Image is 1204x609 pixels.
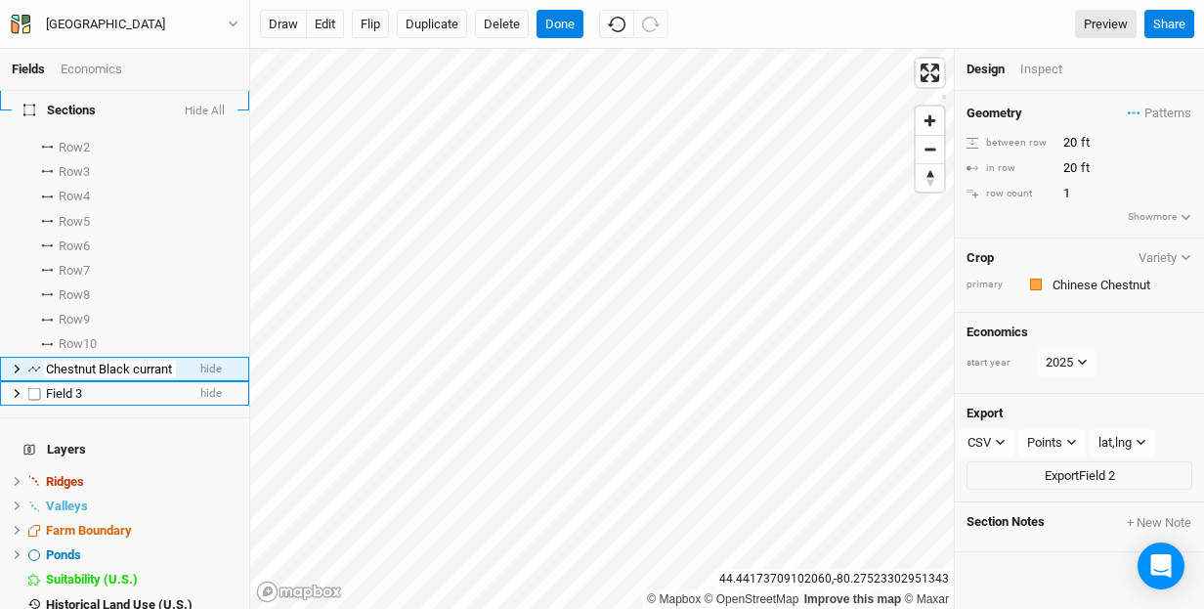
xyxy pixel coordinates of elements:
[916,107,944,135] button: Zoom in
[475,10,529,39] button: Delete
[647,592,701,606] a: Mapbox
[250,49,954,609] canvas: Map
[46,499,88,513] span: Valleys
[46,499,237,514] div: Valleys
[916,135,944,163] button: Zoom out
[59,312,90,327] span: Row 9
[1047,273,1192,296] input: Chinese Chestnut
[714,569,954,589] div: 44.44173709102060 , -80.27523302951343
[1027,433,1062,453] div: Points
[260,10,307,39] button: draw
[1037,348,1096,377] button: 2025
[59,263,90,279] span: Row 7
[59,164,90,180] span: Row 3
[967,161,1053,176] div: in row
[599,10,634,39] button: Undo (^z)
[1098,433,1132,453] div: lat,lng
[1075,10,1137,39] a: Preview
[967,406,1192,421] h4: Export
[804,592,901,606] a: Improve this map
[1018,428,1086,457] button: Points
[46,572,138,587] span: Suitability (U.S.)
[916,59,944,87] button: Enter fullscreen
[200,357,222,381] span: hide
[397,10,467,39] button: Duplicate
[46,15,165,34] div: [GEOGRAPHIC_DATA]
[184,105,226,118] button: Hide All
[59,287,90,303] span: Row 8
[23,103,96,118] span: Sections
[705,592,799,606] a: OpenStreetMap
[46,474,84,489] span: Ridges
[200,381,222,406] span: hide
[46,15,165,34] div: Pretty River Farm
[46,572,237,587] div: Suitability (U.S.)
[59,214,90,230] span: Row 5
[46,386,185,402] div: Field 3
[1127,103,1192,124] button: Patterns
[46,523,237,539] div: Farm Boundary
[916,136,944,163] span: Zoom out
[967,250,994,266] h4: Crop
[10,14,239,35] button: [GEOGRAPHIC_DATA]
[1138,543,1184,589] div: Open Intercom Messenger
[59,140,90,155] span: Row 2
[256,581,342,603] a: Mapbox logo
[306,10,344,39] button: edit
[46,386,82,401] span: Field 3
[59,336,97,352] span: Row 10
[904,592,949,606] a: Maxar
[633,10,668,39] button: Redo (^Z)
[1128,104,1191,123] span: Patterns
[59,239,90,254] span: Row 6
[1020,61,1090,78] div: Inspect
[46,547,237,563] div: Ponds
[537,10,583,39] button: Done
[967,325,1192,340] h4: Economics
[916,164,944,192] span: Reset bearing to north
[967,106,1022,121] h4: Geometry
[967,461,1192,491] button: ExportField 2
[352,10,389,39] button: Flip
[967,187,1053,201] div: row count
[1144,10,1194,39] button: Share
[959,428,1014,457] button: CSV
[59,189,90,204] span: Row 4
[46,547,81,562] span: Ponds
[12,62,45,76] a: Fields
[1138,250,1192,265] button: Variety
[12,430,237,469] h4: Layers
[967,61,1005,78] div: Design
[1126,514,1192,532] button: + New Note
[1127,208,1192,226] button: Showmore
[967,433,991,453] div: CSV
[967,278,1015,292] div: primary
[61,61,122,78] div: Economics
[967,136,1053,151] div: between row
[967,356,1035,370] div: start year
[916,163,944,192] button: Reset bearing to north
[1090,428,1155,457] button: lat,lng
[46,523,132,538] span: Farm Boundary
[46,474,237,490] div: Ridges
[967,514,1045,532] span: Section Notes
